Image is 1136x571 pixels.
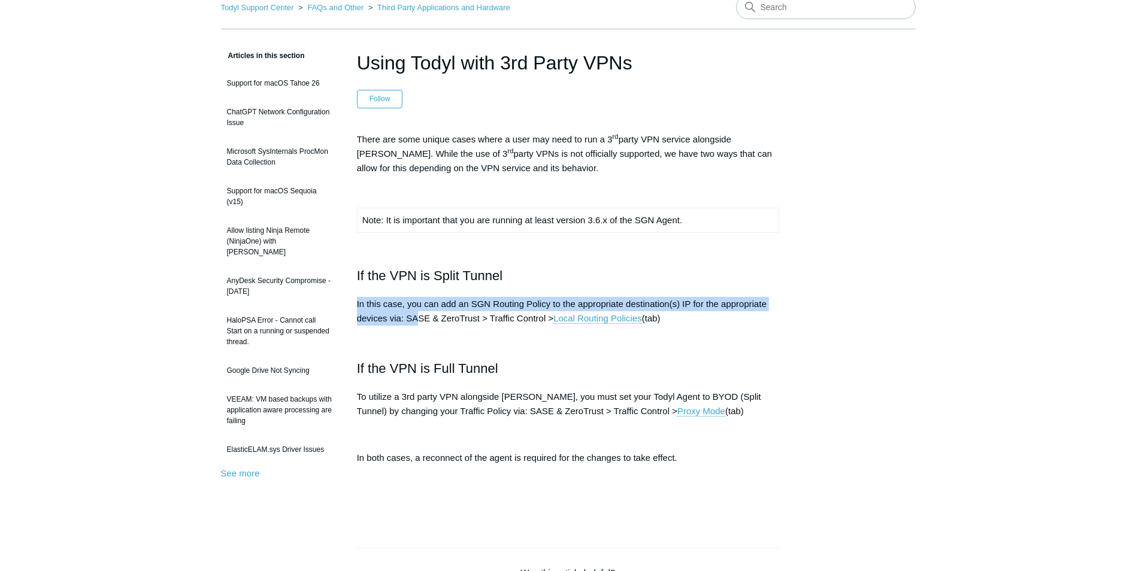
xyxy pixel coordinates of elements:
[221,468,260,478] a: See more
[357,358,780,379] h2: If the VPN is Full Tunnel
[221,219,339,263] a: Allow listing Ninja Remote (NinjaOne) with [PERSON_NAME]
[357,297,780,326] p: In this case, you can add an SGN Routing Policy to the appropriate destination(s) IP for the appr...
[221,269,339,303] a: AnyDesk Security Compromise - [DATE]
[307,3,363,12] a: FAQs and Other
[357,48,780,77] h1: Using Todyl with 3rd Party VPNs
[357,265,780,286] h2: If the VPN is Split Tunnel
[221,309,339,353] a: HaloPSA Error - Cannot call Start on a running or suspended thread.
[221,101,339,134] a: ChatGPT Network Configuration Issue
[221,3,294,12] a: Todyl Support Center
[221,51,305,60] span: Articles in this section
[357,132,780,175] p: There are some unique cases where a user may need to run a 3 party VPN service alongside [PERSON_...
[366,3,510,12] li: Third Party Applications and Hardware
[221,180,339,213] a: Support for macOS Sequoia (v15)
[677,406,725,417] a: Proxy Mode
[221,140,339,174] a: Microsoft SysInternals ProcMon Data Collection
[357,390,780,418] p: To utilize a 3rd party VPN alongside [PERSON_NAME], you must set your Todyl Agent to BYOD (Split ...
[221,438,339,461] a: ElasticELAM.sys Driver Issues
[221,388,339,432] a: VEEAM: VM based backups with application aware processing are failing
[221,3,296,12] li: Todyl Support Center
[357,90,403,108] button: Follow Article
[357,451,780,465] p: In both cases, a reconnect of the agent is required for the changes to take effect.
[221,72,339,95] a: Support for macOS Tahoe 26
[221,359,339,382] a: Google Drive Not Syncing
[296,3,366,12] li: FAQs and Other
[613,133,619,140] sup: rd
[357,208,779,232] td: Note: It is important that you are running at least version 3.6.x of the SGN Agent.
[507,147,513,154] sup: rd
[377,3,510,12] a: Third Party Applications and Hardware
[553,313,642,324] a: Local Routing Policies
